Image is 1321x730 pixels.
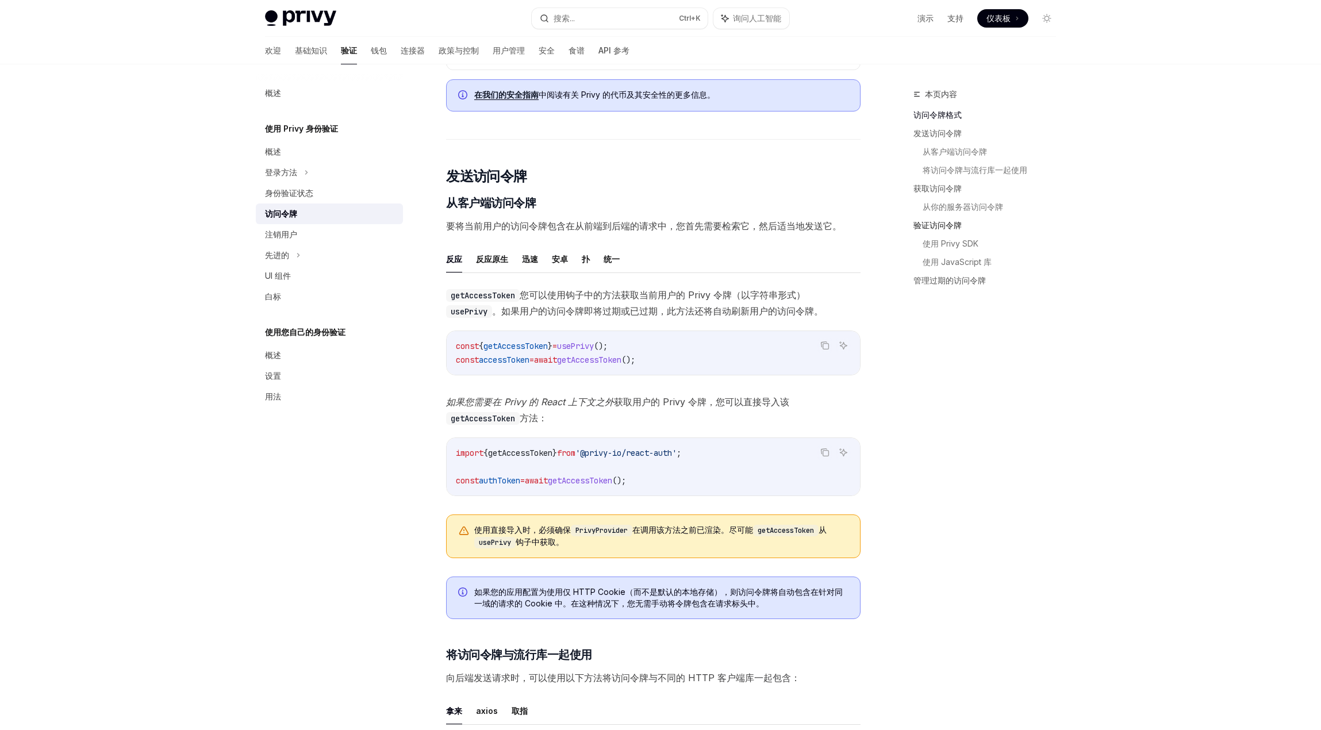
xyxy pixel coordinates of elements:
a: 身份验证状态 [256,183,403,203]
font: 安卓 [552,254,568,264]
span: = [552,341,557,351]
button: 反应 [446,245,462,272]
font: 反应 [446,254,462,264]
code: getAccessToken [446,412,520,425]
a: 访问令牌 [256,203,403,224]
font: axios [476,706,498,716]
font: 使用 Privy 身份验证 [265,124,338,133]
font: 询问人工智能 [733,13,781,23]
a: 基础知识 [295,37,327,64]
font: 反应原生 [476,254,508,264]
a: 概述 [256,345,403,366]
font: 获取访问令牌 [913,183,962,193]
span: } [552,448,557,458]
a: UI 组件 [256,266,403,286]
code: usePrivy [446,305,492,318]
img: 灯光标志 [265,10,336,26]
a: 白标 [256,286,403,307]
a: 概述 [256,141,403,162]
font: 搜索... [554,13,575,23]
font: 。如果用户的访问令牌即将过期或已过期，此方法还将自动刷新用户的访问令牌。 [492,305,823,317]
font: 从你的服务器访问令牌 [923,202,1003,212]
span: } [548,341,552,351]
font: 概述 [265,350,281,360]
font: 用法 [265,391,281,401]
font: 在调用该方法之前已渲染。尽可能 [632,525,753,535]
font: 在我们的安全指南 [474,90,539,99]
button: 取指 [512,697,528,724]
font: 向后端发送请求时，可以使用以下方法将访问令牌与不同的 HTTP 客户端库一起包含： [446,672,800,683]
font: API 参考 [598,45,629,55]
font: 先进的 [265,250,289,260]
span: const [456,341,479,351]
svg: 信息 [458,90,470,102]
a: 在我们的安全指南 [474,90,539,100]
span: getAccessToken [557,355,621,365]
font: 验证访问令牌 [913,220,962,230]
a: 管理过期的访问令牌 [913,271,1065,290]
font: 验证 [341,45,357,55]
code: getAccessToken [446,289,520,302]
font: 迅速 [522,254,538,264]
a: 仪表板 [977,9,1028,28]
font: 设置 [265,371,281,381]
button: 迅速 [522,245,538,272]
font: 身份验证状态 [265,188,313,198]
font: 发送访问令牌 [446,168,527,185]
font: 如果您的应用配置为使用仅 HTTP Cookie（而不是默认的本地存储），则访问令牌将自动包含在针对同一域的请求的 Cookie 中。在这种情况下，您无需手动将令牌包含在请求标头中。 [474,587,843,608]
button: 切换暗模式 [1038,9,1056,28]
span: getAccessToken [548,475,612,486]
svg: 警告 [458,525,470,537]
span: from [557,448,575,458]
font: UI 组件 [265,271,291,281]
font: 使用直接导入时，必须确保 [474,525,571,535]
span: getAccessToken [483,341,548,351]
span: import [456,448,483,458]
span: { [479,341,483,351]
font: 钱包 [371,45,387,55]
a: 发送访问令牌 [913,124,1065,143]
a: 演示 [917,13,934,24]
button: 询问人工智能 [713,8,789,29]
a: 验证 [341,37,357,64]
button: 拿来 [446,697,462,724]
a: 概述 [256,83,403,103]
a: 政策与控制 [439,37,479,64]
a: 使用 Privy SDK [923,235,1065,253]
font: 管理过期的访问令牌 [913,275,986,285]
span: (); [612,475,626,486]
code: usePrivy [474,537,516,548]
font: 从客户端访问令牌 [923,147,987,156]
font: ，您可以直接导入该 [706,396,789,408]
span: { [483,448,488,458]
span: usePrivy [557,341,594,351]
span: getAccessToken [488,448,552,458]
span: await [525,475,548,486]
span: const [456,475,479,486]
span: = [529,355,534,365]
font: 概述 [265,147,281,156]
a: 从客户端访问令牌 [923,143,1065,161]
font: +K [691,14,701,22]
font: 要将当前用户的访问令牌包含在从前端到后端的请求中，您首先需要检索它，然后适当地发送它。 [446,220,842,232]
font: 中阅读有关 Privy 的代币及其安全性的更多信息 [539,90,707,99]
span: '@privy-io/react-auth' [575,448,677,458]
a: 钱包 [371,37,387,64]
a: 安全 [539,37,555,64]
font: 获取用户的 Privy 令牌 [614,396,706,408]
font: 。 [707,90,715,99]
font: 从 [819,525,827,535]
font: 取指 [512,706,528,716]
font: 如果您需要在 Privy 的 React 上下文之外 [446,396,614,408]
span: accessToken [479,355,529,365]
button: 询问人工智能 [836,338,851,353]
font: 白标 [265,291,281,301]
font: Ctrl [679,14,691,22]
font: 统一 [604,254,620,264]
font: 使用 Privy SDK [923,239,978,248]
a: 用户管理 [493,37,525,64]
font: 方法： [520,412,547,424]
font: 拿来 [446,706,462,716]
font: 仪表板 [986,13,1011,23]
button: 统一 [604,245,620,272]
